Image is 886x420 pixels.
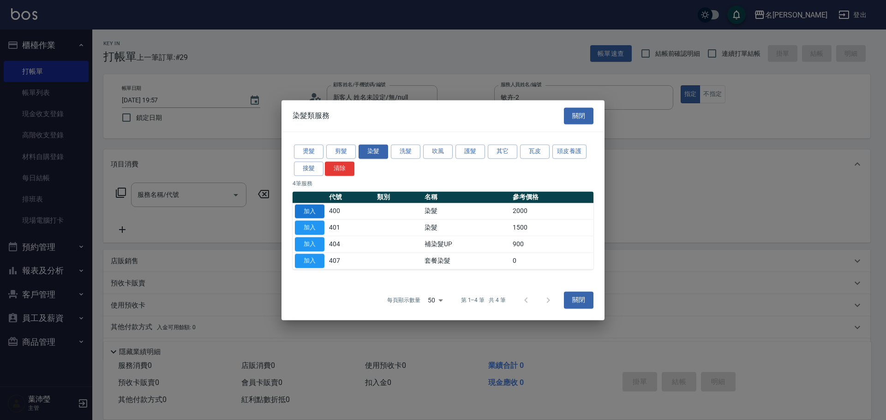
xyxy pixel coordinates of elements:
button: 護髮 [455,144,485,159]
p: 第 1–4 筆 共 4 筆 [461,296,506,304]
p: 每頁顯示數量 [387,296,420,304]
button: 加入 [295,254,324,268]
td: 染髮 [422,219,510,236]
button: 加入 [295,204,324,219]
th: 類別 [375,191,423,203]
td: 407 [327,253,375,269]
button: 剪髮 [326,144,356,159]
th: 代號 [327,191,375,203]
button: 接髮 [294,161,323,176]
div: 50 [424,288,446,313]
td: 1500 [510,219,593,236]
td: 900 [510,236,593,253]
button: 關閉 [564,292,593,309]
button: 染髮 [359,144,388,159]
button: 頭皮養護 [552,144,587,159]
td: 401 [327,219,375,236]
button: 洗髮 [391,144,420,159]
button: 清除 [325,161,354,176]
td: 套餐染髮 [422,253,510,269]
td: 補染髮UP [422,236,510,253]
button: 瓦皮 [520,144,550,159]
button: 加入 [295,221,324,235]
button: 關閉 [564,107,593,124]
td: 404 [327,236,375,253]
th: 名稱 [422,191,510,203]
td: 染髮 [422,203,510,219]
button: 加入 [295,237,324,251]
button: 其它 [488,144,517,159]
td: 0 [510,253,593,269]
td: 400 [327,203,375,219]
td: 2000 [510,203,593,219]
th: 參考價格 [510,191,593,203]
p: 4 筆服務 [293,179,593,188]
span: 染髮類服務 [293,111,329,120]
button: 燙髮 [294,144,323,159]
button: 吹風 [423,144,453,159]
